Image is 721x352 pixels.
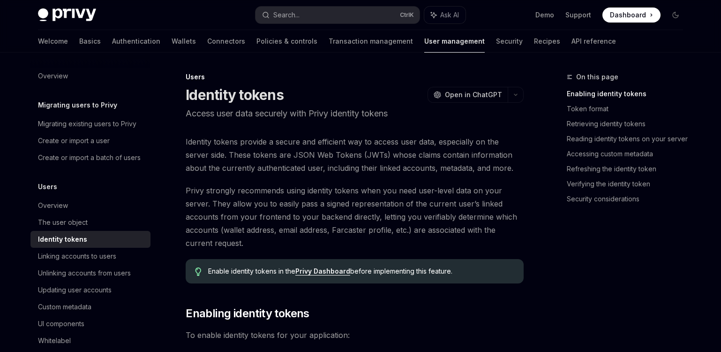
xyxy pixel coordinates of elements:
button: Open in ChatGPT [428,87,508,103]
a: Security [496,30,523,53]
span: Enable identity tokens in the before implementing this feature. [208,267,514,276]
a: Enabling identity tokens [567,86,691,101]
h5: Users [38,181,57,192]
div: Create or import a batch of users [38,152,141,163]
a: Reading identity tokens on your server [567,131,691,146]
span: On this page [576,71,618,83]
div: Updating user accounts [38,284,112,296]
button: Search...CtrlK [255,7,420,23]
a: User management [424,30,485,53]
a: Accessing custom metadata [567,146,691,161]
span: Ask AI [440,10,459,20]
span: Enabling identity tokens [186,306,309,321]
a: API reference [571,30,616,53]
a: Basics [79,30,101,53]
a: Authentication [112,30,160,53]
a: Connectors [207,30,245,53]
a: Token format [567,101,691,116]
button: Toggle dark mode [668,8,683,23]
a: Security considerations [567,191,691,207]
a: Privy Dashboard [295,267,350,275]
div: Users [186,72,524,82]
a: Support [565,10,591,20]
a: Transaction management [329,30,413,53]
div: Create or import a user [38,135,110,146]
span: Dashboard [610,10,646,20]
div: UI components [38,318,84,329]
a: Verifying the identity token [567,176,691,191]
p: Access user data securely with Privy identity tokens [186,107,524,120]
div: Migrating existing users to Privy [38,118,136,130]
h1: Identity tokens [186,86,284,103]
a: Custom metadata [30,298,150,315]
div: Linking accounts to users [38,251,116,262]
a: UI components [30,315,150,332]
div: Search... [273,9,300,21]
a: Create or import a user [30,132,150,149]
a: Identity tokens [30,231,150,248]
div: Custom metadata [38,301,91,313]
a: Linking accounts to users [30,248,150,265]
a: Overview [30,68,150,84]
a: Retrieving identity tokens [567,116,691,131]
a: Updating user accounts [30,282,150,298]
a: Create or import a batch of users [30,149,150,166]
div: Identity tokens [38,234,87,245]
a: Migrating existing users to Privy [30,115,150,132]
a: The user object [30,214,150,231]
a: Demo [535,10,554,20]
span: To enable identity tokens for your application: [186,329,524,342]
a: Wallets [172,30,196,53]
button: Ask AI [424,7,466,23]
span: Identity tokens provide a secure and efficient way to access user data, especially on the server ... [186,135,524,175]
span: Ctrl K [400,11,414,19]
img: dark logo [38,8,96,22]
a: Welcome [38,30,68,53]
a: Unlinking accounts from users [30,265,150,282]
a: Dashboard [602,8,661,23]
div: The user object [38,217,88,228]
a: Whitelabel [30,332,150,349]
span: Privy strongly recommends using identity tokens when you need user-level data on your server. The... [186,184,524,250]
a: Refreshing the identity token [567,161,691,176]
div: Whitelabel [38,335,71,346]
svg: Tip [195,268,202,276]
span: Open in ChatGPT [445,90,502,99]
a: Policies & controls [256,30,317,53]
div: Unlinking accounts from users [38,268,131,279]
div: Overview [38,70,68,82]
a: Recipes [534,30,560,53]
a: Overview [30,197,150,214]
div: Overview [38,200,68,211]
h5: Migrating users to Privy [38,99,117,111]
